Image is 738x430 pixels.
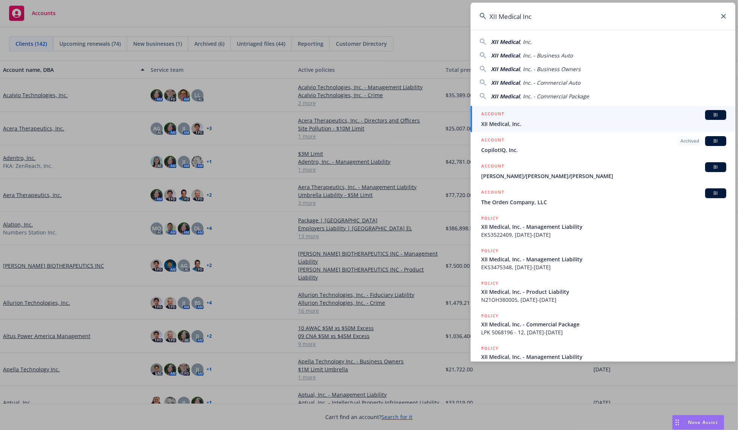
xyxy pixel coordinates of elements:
[471,184,735,210] a: ACCOUNTBIThe Orden Company, LLC
[481,198,726,206] span: The Orden Company, LLC
[491,79,520,86] span: XII Medical
[520,65,581,73] span: , Inc. - Business Owners
[481,361,726,369] span: DCP-1914914-P2, [DATE]-[DATE]
[708,112,723,118] span: BI
[481,188,504,197] h5: ACCOUNT
[681,138,699,144] span: Archived
[491,93,520,100] span: XII Medical
[481,328,726,336] span: LPK 5068196 - 12, [DATE]-[DATE]
[673,415,682,430] div: Drag to move
[471,308,735,340] a: POLICYXII Medical, Inc. - Commercial PackageLPK 5068196 - 12, [DATE]-[DATE]
[708,190,723,197] span: BI
[708,164,723,171] span: BI
[481,247,499,255] h5: POLICY
[481,279,499,287] h5: POLICY
[491,52,520,59] span: XII Medical
[471,340,735,373] a: POLICYXII Medical, Inc. - Management LiabilityDCP-1914914-P2, [DATE]-[DATE]
[481,162,504,171] h5: ACCOUNT
[471,210,735,243] a: POLICYXII Medical, Inc. - Management LiabilityEKS3522409, [DATE]-[DATE]
[491,38,520,45] span: XII Medical
[481,255,726,263] span: XII Medical, Inc. - Management Liability
[491,65,520,73] span: XII Medical
[471,275,735,308] a: POLICYXII Medical, Inc. - Product LiabilityN21OH380005, [DATE]-[DATE]
[481,136,504,145] h5: ACCOUNT
[520,52,573,59] span: , Inc. - Business Auto
[481,172,726,180] span: [PERSON_NAME]/[PERSON_NAME]/[PERSON_NAME]
[520,38,532,45] span: , Inc.
[672,415,724,430] button: Nova Assist
[471,106,735,132] a: ACCOUNTBIXII Medical, Inc.
[481,223,726,231] span: XII Medical, Inc. - Management Liability
[481,288,726,296] span: XII Medical, Inc. - Product Liability
[471,132,735,158] a: ACCOUNTArchivedBICopilotIQ, Inc.
[481,263,726,271] span: EKS3475348, [DATE]-[DATE]
[471,158,735,184] a: ACCOUNTBI[PERSON_NAME]/[PERSON_NAME]/[PERSON_NAME]
[481,231,726,239] span: EKS3522409, [DATE]-[DATE]
[708,138,723,144] span: BI
[481,120,726,128] span: XII Medical, Inc.
[481,214,499,222] h5: POLICY
[481,146,726,154] span: CopilotIQ, Inc.
[688,419,718,425] span: Nova Assist
[471,3,735,30] input: Search...
[481,296,726,304] span: N21OH380005, [DATE]-[DATE]
[520,79,580,86] span: , Inc. - Commercial Auto
[520,93,589,100] span: , Inc. - Commercial Package
[481,353,726,361] span: XII Medical, Inc. - Management Liability
[481,110,504,119] h5: ACCOUNT
[481,345,499,352] h5: POLICY
[481,320,726,328] span: XII Medical, Inc. - Commercial Package
[481,312,499,320] h5: POLICY
[471,243,735,275] a: POLICYXII Medical, Inc. - Management LiabilityEKS3475348, [DATE]-[DATE]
